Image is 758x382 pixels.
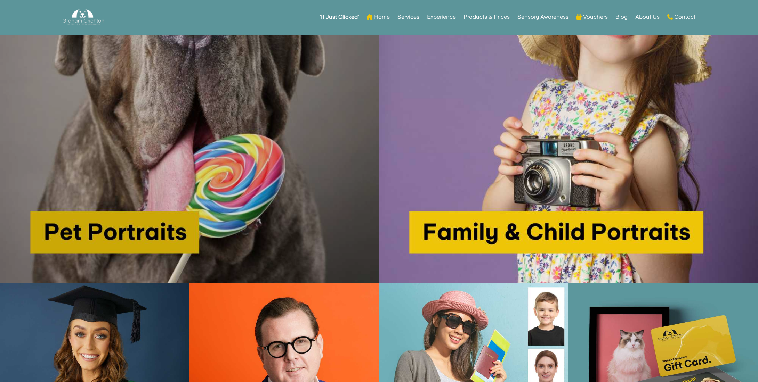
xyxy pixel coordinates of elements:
[615,3,628,31] a: Blog
[463,3,510,31] a: Products & Prices
[320,3,359,31] a: ‘It Just Clicked’
[667,3,695,31] a: Contact
[397,3,419,31] a: Services
[635,3,660,31] a: About Us
[320,15,359,19] strong: ‘It Just Clicked’
[427,3,456,31] a: Experience
[366,3,390,31] a: Home
[379,279,758,284] a: Family & Child Portraits
[63,8,104,27] img: Graham Crichton Photography Logo - Graham Crichton - Belfast Family & Pet Photography Studio
[517,3,568,31] a: Sensory Awareness
[576,3,608,31] a: Vouchers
